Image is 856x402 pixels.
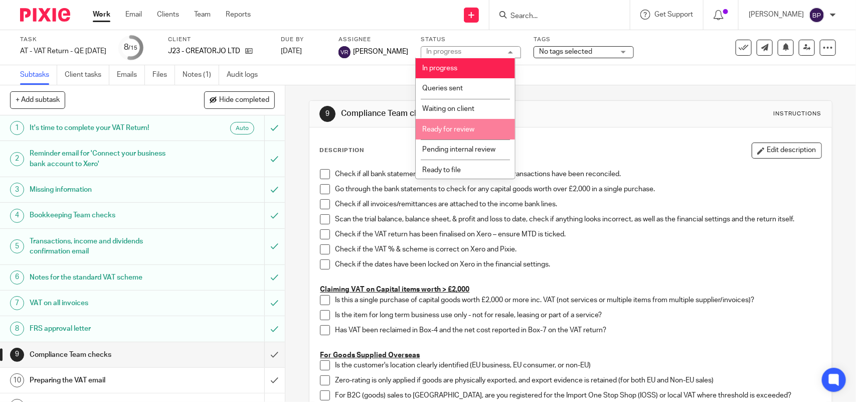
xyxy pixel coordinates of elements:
span: In progress [422,65,457,72]
h1: Preparing the VAT email [30,373,180,388]
label: Tags [534,36,634,44]
div: 7 [10,296,24,310]
p: Description [319,147,364,155]
img: svg%3E [338,46,351,58]
div: 9 [319,106,335,122]
span: Pending internal review [422,146,495,153]
h1: Notes for the standard VAT scheme [30,270,180,285]
h1: Bookkeeping Team checks [30,208,180,223]
div: AT - VAT Return - QE 31-07-2025 [20,46,106,56]
span: Ready to file [422,167,461,174]
input: Search [509,12,600,21]
p: J23 - CREATORJO LTD [168,46,240,56]
label: Client [168,36,268,44]
span: Ready for review [422,126,474,133]
div: 2 [10,152,24,166]
a: Files [152,65,175,85]
h1: FRS approval letter [30,321,180,336]
span: Queries sent [422,85,463,92]
div: Auto [230,122,254,135]
div: AT - VAT Return - QE [DATE] [20,46,106,56]
p: For B2C (goods) sales to [GEOGRAPHIC_DATA], are you registered for the Import One Stop Shop (IOSS... [335,390,821,400]
p: Check if all bank statements are on Xero and whether all transactions have been reconciled. [335,169,821,179]
h1: VAT on all invoices [30,296,180,311]
button: Edit description [752,143,822,159]
span: [DATE] [281,48,302,55]
div: 8 [124,42,138,53]
h1: Transactions, income and dividends confirmation email [30,234,180,259]
a: Reports [226,10,251,20]
u: For Goods Supplied Overseas [320,352,420,359]
h1: Compliance Team checks [341,108,592,119]
label: Status [421,36,521,44]
u: Claiming VAT on Capital items worth > £2,000 [320,286,469,293]
a: Notes (1) [183,65,219,85]
a: Audit logs [227,65,265,85]
p: Check if all invoices/remittances are attached to the income bank lines. [335,199,821,209]
span: Hide completed [219,96,269,104]
img: Pixie [20,8,70,22]
p: Is this a single purchase of capital goods worth £2,000 or more inc. VAT (not services or multipl... [335,295,821,305]
label: Assignee [338,36,408,44]
div: Instructions [774,110,822,118]
p: Check if the VAT return has been finalised on Xero – ensure MTD is ticked. [335,229,821,239]
div: 5 [10,239,24,253]
h1: Missing information [30,182,180,197]
p: [PERSON_NAME] [749,10,804,20]
span: [PERSON_NAME] [353,47,408,57]
a: Email [125,10,142,20]
div: 4 [10,209,24,223]
a: Client tasks [65,65,109,85]
div: 1 [10,121,24,135]
small: /15 [129,45,138,51]
h1: Reminder email for 'Connect your business bank account to Xero' [30,146,180,172]
div: 3 [10,183,24,197]
div: In progress [426,48,461,55]
span: Waiting on client [422,105,474,112]
a: Emails [117,65,145,85]
button: Hide completed [204,91,275,108]
p: Has VAT been reclaimed in Box-4 and the net cost reported in Box-7 on the VAT return? [335,325,821,335]
h1: It's time to complete your VAT Return! [30,120,180,136]
a: Subtasks [20,65,57,85]
button: + Add subtask [10,91,65,108]
p: Is the customer's location clearly identified (EU business, EU consumer, or non-EU) [335,360,821,370]
img: svg%3E [809,7,825,23]
h1: Compliance Team checks [30,347,180,362]
p: Scan the trial balance, balance sheet, & profit and loss to date, check if anything looks incorre... [335,214,821,224]
label: Task [20,36,106,44]
span: No tags selected [539,48,592,55]
p: Is the item for long term business use only - not for resale, leasing or part of a service? [335,310,821,320]
div: 8 [10,322,24,336]
p: Go through the bank statements to check for any capital goods worth over £2,000 in a single purch... [335,184,821,194]
a: Team [194,10,211,20]
p: Check if the VAT % & scheme is correct on Xero and Pixie. [335,244,821,254]
span: Get Support [654,11,693,18]
a: Clients [157,10,179,20]
div: 9 [10,348,24,362]
label: Due by [281,36,326,44]
div: 10 [10,373,24,387]
p: Check if the dates have been locked on Xero in the financial settings. [335,259,821,270]
p: Zero-rating is only applied if goods are physically exported, and export evidence is retained (fo... [335,375,821,385]
div: 6 [10,271,24,285]
a: Work [93,10,110,20]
